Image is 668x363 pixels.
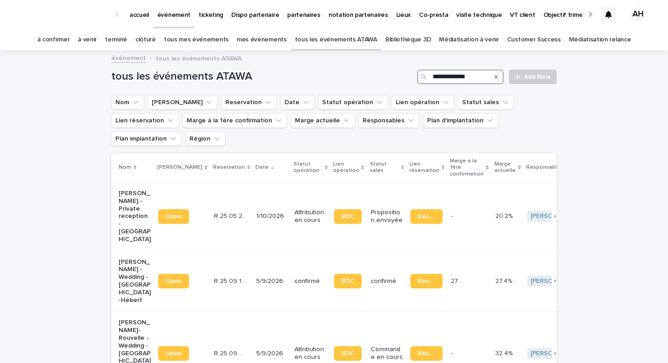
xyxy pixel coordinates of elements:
[451,211,454,220] p: -
[334,274,362,288] a: BDC
[526,162,563,172] p: Responsables
[450,156,484,179] p: Marge à la 1ère confirmation
[280,95,314,110] button: Date
[165,278,182,284] span: Open
[371,209,403,224] p: Proposition envoyée
[409,159,439,176] p: Lien réservation
[78,29,97,50] a: à venir
[553,278,558,284] span: + 1
[553,351,558,356] span: + 1
[158,346,189,361] a: Open
[531,350,580,358] a: [PERSON_NAME]
[371,277,403,285] p: confirmé
[341,278,354,284] span: BDC
[531,277,580,285] a: [PERSON_NAME]
[237,29,287,50] a: mes événements
[214,348,248,358] p: R 25 09 849
[341,350,354,357] span: BDC
[148,95,218,110] button: Lien Stacker
[157,162,202,172] p: [PERSON_NAME]
[158,274,189,288] a: Open
[631,7,645,22] div: AH
[423,113,499,128] button: Plan d'implantation
[165,350,182,357] span: Open
[213,162,245,172] p: Reservation
[221,95,277,110] button: Reservation
[119,190,151,243] p: [PERSON_NAME] - Private reception - [GEOGRAPHIC_DATA]
[294,159,323,176] p: Statut opération
[495,276,514,285] p: 27.4%
[418,350,435,357] span: Réservation
[256,212,287,220] p: 1/10/2026
[507,29,561,50] a: Customer Success
[494,159,516,176] p: Marge actuelle
[183,113,287,128] button: Marge à la 1ère confirmation
[294,277,327,285] p: confirmé
[37,29,70,50] a: à confirmer
[385,29,431,50] a: Bibliothèque 3D
[458,95,514,110] button: Statut sales
[334,346,362,361] a: BDC
[524,74,551,80] span: Add New
[185,131,225,146] button: Région
[341,213,354,220] span: BDC
[509,70,557,84] a: Add New
[370,159,399,176] p: Statut sales
[294,346,327,361] p: Attribution en cours
[214,276,248,285] p: R 25 09 147
[111,52,146,63] a: événement
[111,113,179,128] button: Lien réservation
[569,29,631,50] a: Médiatisation relance
[410,274,443,288] a: Réservation
[256,277,287,285] p: 5/9/2026
[410,346,443,361] a: Réservation
[553,214,558,219] span: + 1
[439,29,499,50] a: Médiatisation à venir
[417,70,503,84] input: Search
[291,113,355,128] button: Marge actuelle
[111,70,414,83] h1: tous les événements ATAWA
[156,53,242,63] p: tous les événements ATAWA
[255,162,269,172] p: Date
[418,213,435,220] span: Réservation
[119,162,131,172] p: Nom
[451,276,469,285] p: 27.4 %
[531,212,580,220] a: [PERSON_NAME]
[111,131,182,146] button: Plan implantation
[119,258,151,304] p: [PERSON_NAME] - Wedding - [GEOGRAPHIC_DATA]-Hébert
[418,278,435,284] span: Réservation
[165,213,182,220] span: Open
[371,346,403,361] p: Commande en cours
[333,159,359,176] p: Lien opération
[392,95,454,110] button: Lien opération
[158,209,189,224] a: Open
[334,209,362,224] a: BDC
[164,29,229,50] a: tous mes événements
[111,95,144,110] button: Nom
[135,29,156,50] a: clôturé
[105,29,127,50] a: terminé
[294,209,327,224] p: Attribution en cours
[495,211,514,220] p: 20.2%
[318,95,388,110] button: Statut opération
[495,348,514,358] p: 32.4%
[410,209,443,224] a: Réservation
[359,113,419,128] button: Responsables
[451,348,454,358] p: -
[214,211,248,220] p: R 25 05 263
[256,350,287,358] p: 5/9/2026
[295,29,377,50] a: tous les événements ATAWA
[18,5,106,24] img: Ls34BcGeRexTGTNfXpUC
